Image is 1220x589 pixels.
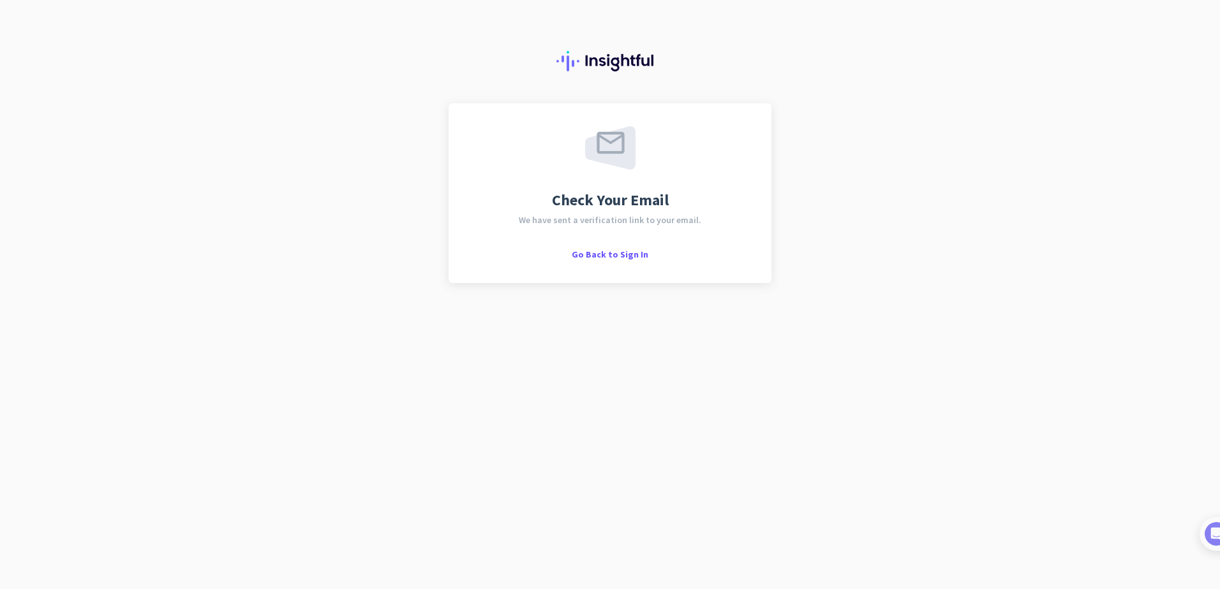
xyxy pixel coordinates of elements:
span: Check Your Email [552,193,669,208]
img: email-sent [585,126,636,170]
img: Insightful [556,51,664,71]
span: We have sent a verification link to your email. [519,215,701,224]
span: Go Back to Sign In [572,249,648,260]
